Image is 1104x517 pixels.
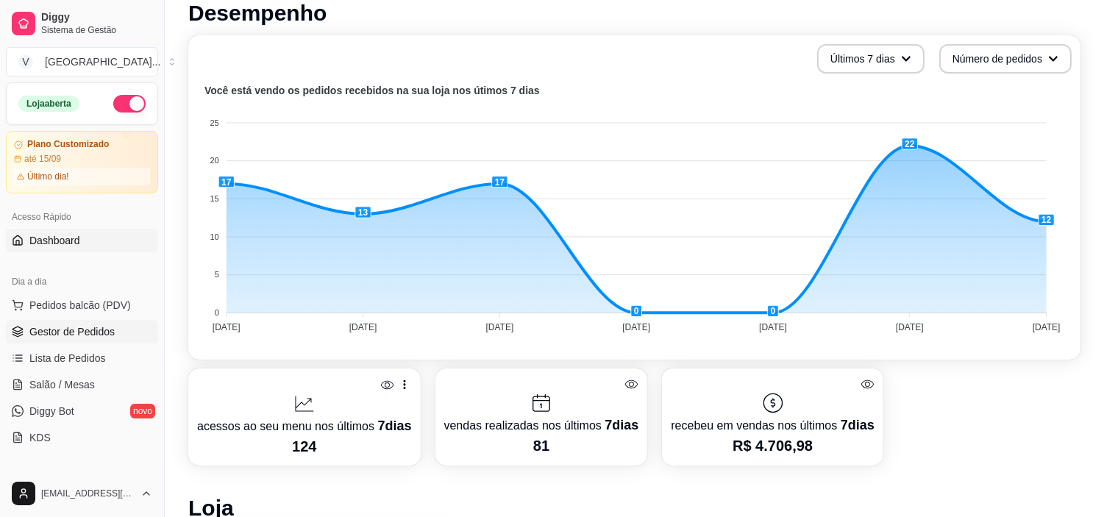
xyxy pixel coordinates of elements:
[671,435,874,456] p: R$ 4.706,98
[1033,322,1061,332] tspan: [DATE]
[6,467,158,491] div: Catálogo
[41,24,152,36] span: Sistema de Gestão
[204,85,540,97] text: Você está vendo os pedidos recebidos na sua loja nos útimos 7 dias
[6,476,158,511] button: [EMAIL_ADDRESS][DOMAIN_NAME]
[18,54,33,69] span: V
[817,44,925,74] button: Últimos 7 dias
[671,415,874,435] p: recebeu em vendas nos últimos
[6,131,158,193] a: Plano Customizadoaté 15/09Último dia!
[29,324,115,339] span: Gestor de Pedidos
[444,435,639,456] p: 81
[210,194,219,203] tspan: 15
[197,436,412,457] p: 124
[6,399,158,423] a: Diggy Botnovo
[6,270,158,293] div: Dia a dia
[27,139,109,150] article: Plano Customizado
[759,322,787,332] tspan: [DATE]
[605,418,638,432] span: 7 dias
[841,418,875,432] span: 7 dias
[6,229,158,252] a: Dashboard
[6,426,158,449] a: KDS
[41,11,152,24] span: Diggy
[6,373,158,396] a: Salão / Mesas
[215,308,219,317] tspan: 0
[939,44,1072,74] button: Número de pedidos
[29,233,80,248] span: Dashboard
[6,6,158,41] a: DiggySistema de Gestão
[41,488,135,499] span: [EMAIL_ADDRESS][DOMAIN_NAME]
[45,54,160,69] div: [GEOGRAPHIC_DATA] ...
[349,322,377,332] tspan: [DATE]
[29,351,106,366] span: Lista de Pedidos
[622,322,650,332] tspan: [DATE]
[6,205,158,229] div: Acesso Rápido
[210,156,219,165] tspan: 20
[210,118,219,127] tspan: 25
[210,232,219,241] tspan: 10
[215,270,219,279] tspan: 5
[18,96,79,112] div: Loja aberta
[29,404,74,418] span: Diggy Bot
[444,415,639,435] p: vendas realizadas nos últimos
[27,171,69,182] article: Último dia!
[486,322,514,332] tspan: [DATE]
[377,418,411,433] span: 7 dias
[213,322,241,332] tspan: [DATE]
[6,293,158,317] button: Pedidos balcão (PDV)
[197,416,412,436] p: acessos ao seu menu nos últimos
[29,377,95,392] span: Salão / Mesas
[24,153,61,165] article: até 15/09
[29,298,131,313] span: Pedidos balcão (PDV)
[29,430,51,445] span: KDS
[6,320,158,343] a: Gestor de Pedidos
[6,47,158,76] button: Select a team
[896,322,924,332] tspan: [DATE]
[6,346,158,370] a: Lista de Pedidos
[113,95,146,113] button: Alterar Status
